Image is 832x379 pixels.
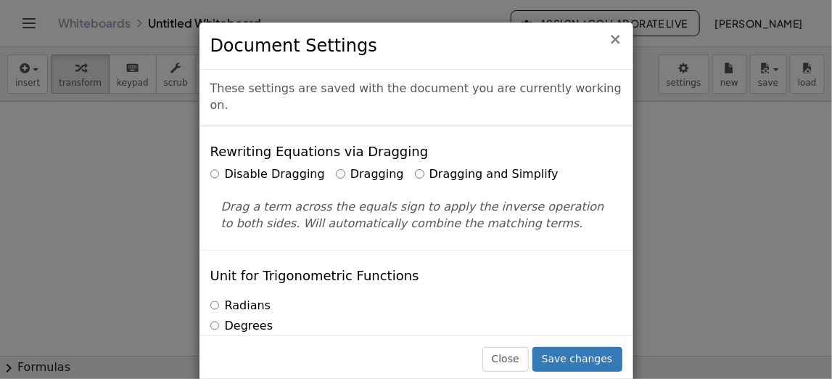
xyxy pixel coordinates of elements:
button: Close [609,32,622,47]
label: Dragging [336,166,404,183]
label: Dragging and Simplify [415,166,559,183]
button: Save changes [532,347,622,372]
div: These settings are saved with the document you are currently working on. [199,70,633,126]
button: Close [482,347,529,372]
h3: Document Settings [210,33,622,58]
label: Degrees [210,318,273,335]
span: × [609,30,622,48]
input: Radians [210,301,220,310]
h4: Unit for Trigonometric Functions [210,269,419,283]
label: Radians [210,298,271,314]
input: Dragging [336,169,345,179]
p: Drag a term across the equals sign to apply the inverse operation to both sides. Will automatical... [221,199,611,232]
label: Disable Dragging [210,166,325,183]
h4: Rewriting Equations via Dragging [210,144,429,159]
input: Dragging and Simplify [415,169,424,179]
input: Disable Dragging [210,169,220,179]
input: Degrees [210,321,220,330]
